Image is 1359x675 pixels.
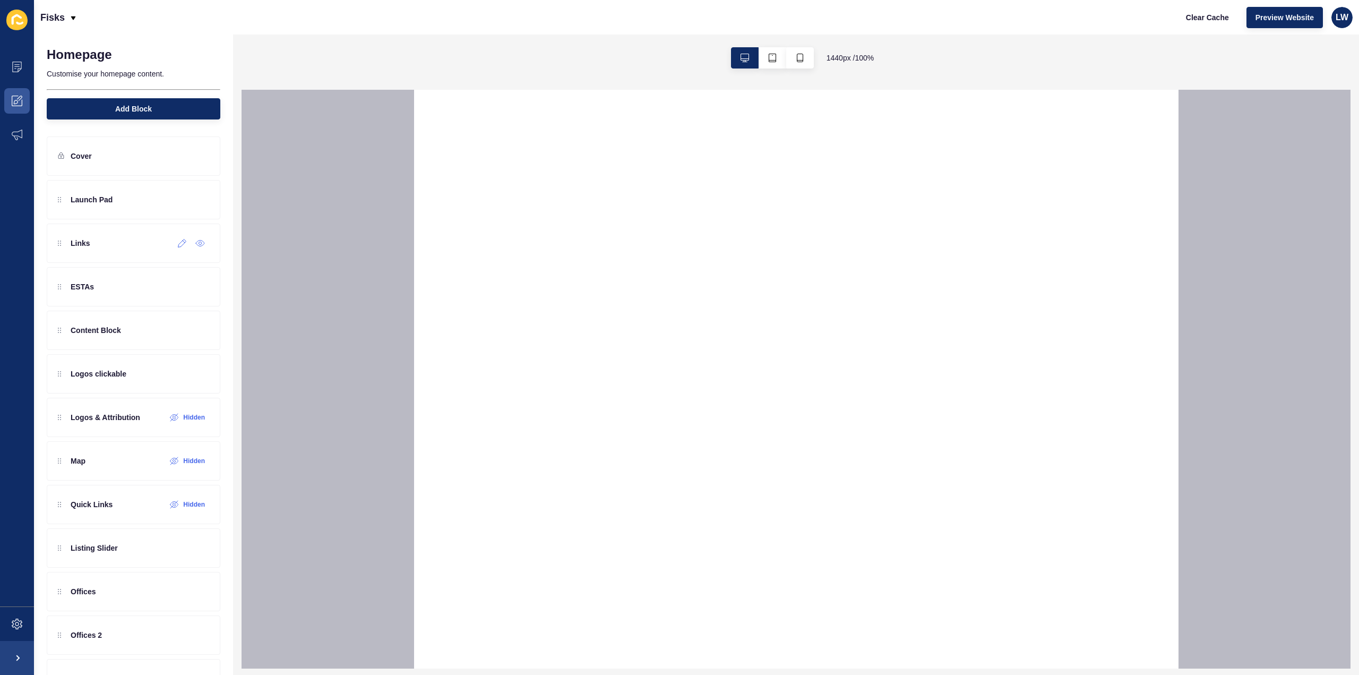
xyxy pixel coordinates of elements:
span: LW [1336,12,1348,23]
p: Listing Slider [71,543,118,553]
p: Quick Links [71,499,113,510]
p: ESTAs [71,281,94,292]
h1: Homepage [47,47,112,62]
p: Customise your homepage content. [47,62,220,86]
label: Hidden [183,413,205,422]
label: Hidden [183,457,205,465]
button: Add Block [47,98,220,119]
p: Offices 2 [71,630,102,640]
p: Launch Pad [71,194,113,205]
p: Logos clickable [71,369,126,379]
button: Preview Website [1246,7,1323,28]
p: Offices [71,586,96,597]
label: Hidden [183,500,205,509]
button: Clear Cache [1177,7,1238,28]
p: Fisks [40,4,65,31]
p: Logos & Attribution [71,412,140,423]
span: 1440 px / 100 % [827,53,874,63]
span: Preview Website [1255,12,1314,23]
p: Map [71,456,85,466]
p: Links [71,238,90,249]
p: Content Block [71,325,121,336]
p: Cover [71,151,92,161]
span: Clear Cache [1186,12,1229,23]
span: Add Block [115,104,152,114]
